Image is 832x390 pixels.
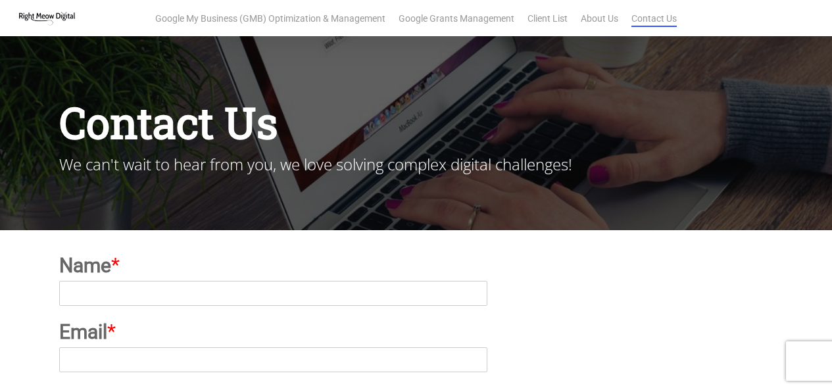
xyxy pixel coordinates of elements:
label: Email [59,319,773,345]
a: About Us [581,12,618,25]
h1: Contact Us [59,94,773,150]
a: Google My Business (GMB) Optimization & Management [155,12,385,25]
a: Client List [527,12,568,25]
span: We can't wait to hear from you, we love solving complex digital challenges! [59,154,572,176]
a: Google Grants Management [399,12,514,25]
a: Contact Us [631,12,677,25]
label: Name [59,253,773,278]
